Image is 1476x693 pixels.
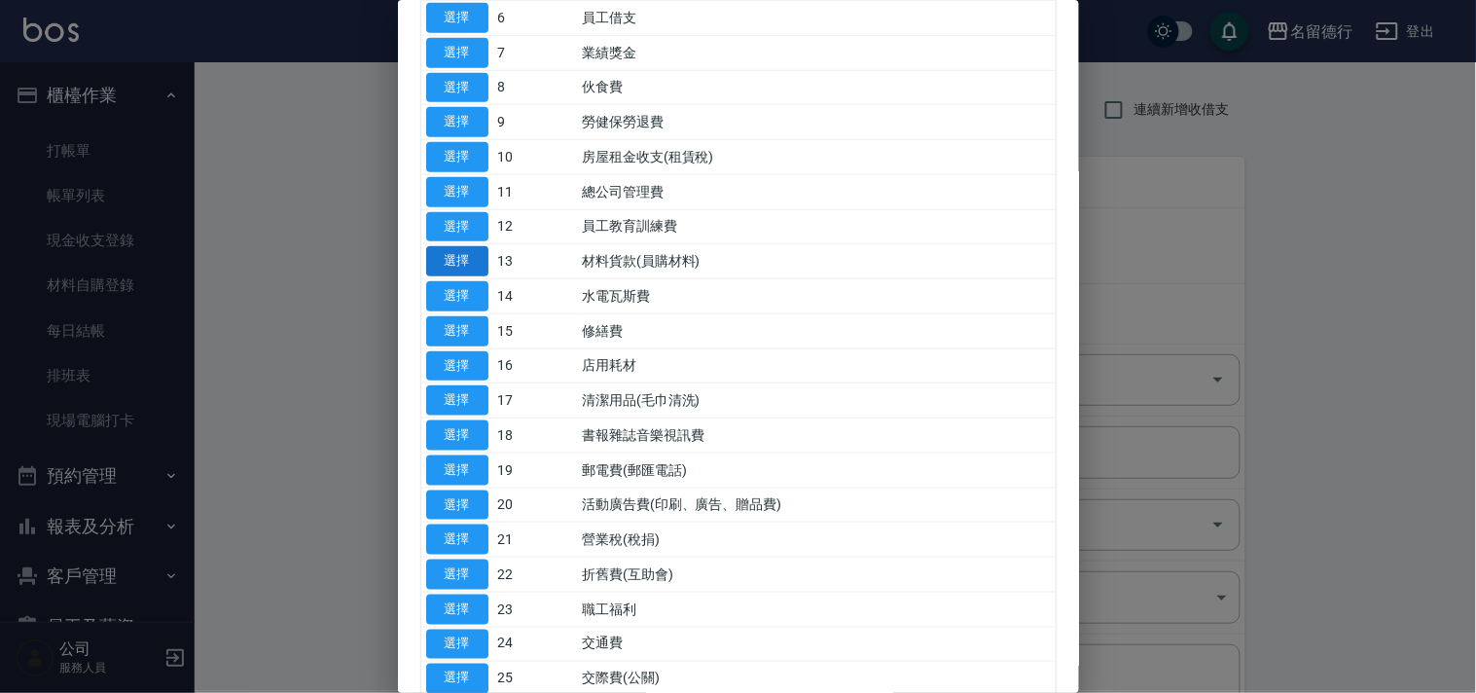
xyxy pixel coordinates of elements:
[577,523,1055,558] td: 營業稅(稅捐)
[577,453,1055,488] td: 郵電費(郵匯電話)
[426,3,488,33] button: 選擇
[577,70,1055,105] td: 伙食費
[577,348,1055,383] td: 店用耗材
[426,420,488,451] button: 選擇
[577,419,1055,454] td: 書報雜誌音樂視訊費
[426,177,488,207] button: 選擇
[493,174,578,209] td: 11
[493,348,578,383] td: 16
[493,488,578,523] td: 20
[493,592,578,627] td: 23
[577,140,1055,175] td: 房屋租金收支(租賃稅)
[493,70,578,105] td: 8
[577,209,1055,244] td: 員工教育訓練費
[426,246,488,276] button: 選擇
[426,38,488,68] button: 選擇
[426,630,488,660] button: 選擇
[493,140,578,175] td: 10
[426,107,488,137] button: 選擇
[493,1,578,36] td: 6
[426,316,488,346] button: 選擇
[577,244,1055,279] td: 材料貨款(員購材料)
[426,212,488,242] button: 選擇
[493,453,578,488] td: 19
[493,35,578,70] td: 7
[577,279,1055,314] td: 水電瓦斯費
[493,627,578,662] td: 24
[493,244,578,279] td: 13
[493,523,578,558] td: 21
[577,558,1055,593] td: 折舊費(互助會)
[426,385,488,416] button: 選擇
[493,313,578,348] td: 15
[426,560,488,590] button: 選擇
[426,142,488,172] button: 選擇
[577,1,1055,36] td: 員工借支
[577,35,1055,70] td: 業績獎金
[426,351,488,382] button: 選擇
[493,105,578,140] td: 9
[577,627,1055,662] td: 交通費
[426,491,488,521] button: 選擇
[577,105,1055,140] td: 勞健保勞退費
[577,174,1055,209] td: 總公司管理費
[493,383,578,419] td: 17
[577,592,1055,627] td: 職工福利
[493,558,578,593] td: 22
[493,419,578,454] td: 18
[493,209,578,244] td: 12
[493,279,578,314] td: 14
[426,456,488,486] button: 選擇
[426,595,488,625] button: 選擇
[426,73,488,103] button: 選擇
[426,525,488,555] button: 選擇
[577,313,1055,348] td: 修繕費
[577,383,1055,419] td: 清潔用品(毛巾清洗)
[426,281,488,311] button: 選擇
[577,488,1055,523] td: 活動廣告費(印刷、廣告、贈品費)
